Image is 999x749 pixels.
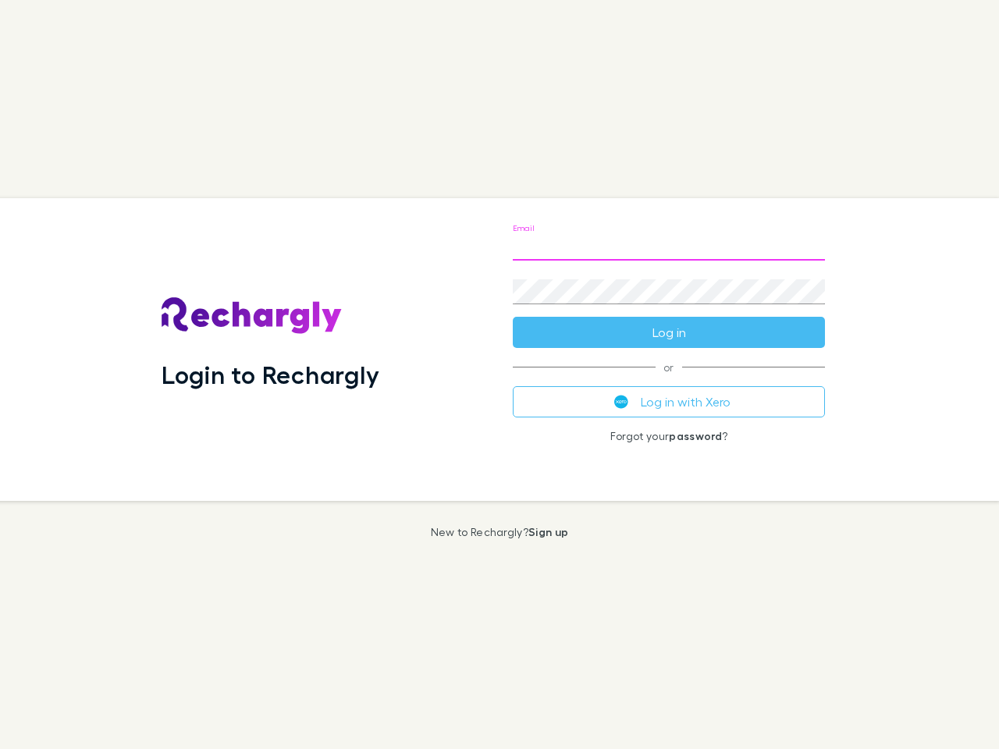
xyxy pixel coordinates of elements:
[513,386,825,417] button: Log in with Xero
[513,430,825,442] p: Forgot your ?
[431,526,569,538] p: New to Rechargly?
[669,429,722,442] a: password
[162,297,343,335] img: Rechargly's Logo
[513,317,825,348] button: Log in
[513,222,534,234] label: Email
[162,360,379,389] h1: Login to Rechargly
[614,395,628,409] img: Xero's logo
[528,525,568,538] a: Sign up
